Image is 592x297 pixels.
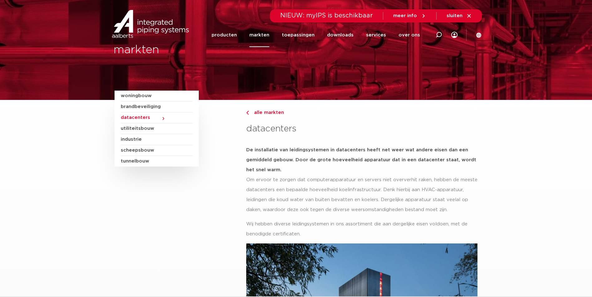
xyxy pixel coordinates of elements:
[327,23,354,47] a: downloads
[121,101,193,112] a: brandbeveiliging
[121,134,193,145] a: industrie
[121,156,193,167] a: tunnelbouw
[114,43,293,58] h2: markten
[246,109,477,116] a: alle markten
[246,111,249,115] img: chevron-right.svg
[250,110,284,115] span: alle markten
[212,23,420,47] nav: Menu
[366,23,386,47] a: services
[280,12,373,19] span: NIEUW: myIPS is beschikbaar
[393,13,426,19] a: meer info
[246,219,477,239] p: Wij hebben diverse leidingsystemen in ons assortiment die aan dergelijke eisen voldoen, met de be...
[121,112,193,123] a: datacenters
[249,23,269,47] a: markten
[121,145,193,156] a: scheepsbouw
[451,28,457,42] div: my IPS
[393,13,417,18] span: meer info
[121,91,193,101] a: woningbouw
[447,13,472,19] a: sluiten
[282,23,315,47] a: toepassingen
[212,23,237,47] a: producten
[246,145,477,175] h5: De installatie van leidingsystemen in datacenters heeft net weer wat andere eisen dan een gemidde...
[246,123,477,135] h3: datacenters
[246,175,477,215] p: Om ervoor te zorgen dat computerapparatuur en servers niet oververhit raken, hebben de meeste dat...
[121,123,193,134] a: utiliteitsbouw
[447,13,462,18] span: sluiten
[399,23,420,47] a: over ons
